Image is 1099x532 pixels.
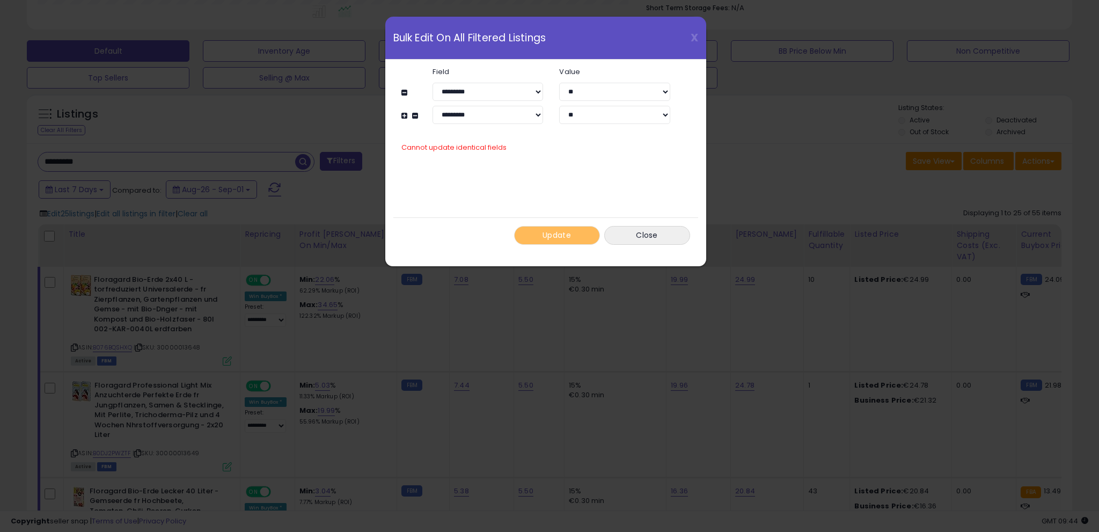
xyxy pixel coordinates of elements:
[401,142,507,152] span: Cannot update identical fields
[604,226,690,245] button: Close
[393,33,546,43] span: Bulk Edit On All Filtered Listings
[691,30,698,45] span: X
[424,68,551,75] label: Field
[551,68,678,75] label: Value
[543,230,571,241] span: Update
